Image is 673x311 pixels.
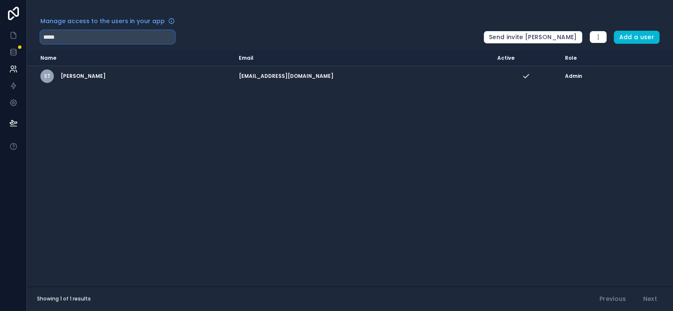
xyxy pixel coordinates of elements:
span: Manage access to the users in your app [40,17,165,25]
td: [EMAIL_ADDRESS][DOMAIN_NAME] [234,66,492,87]
th: Email [234,51,492,66]
button: Send invite [PERSON_NAME] [483,31,583,44]
span: Showing 1 of 1 results [37,295,91,302]
span: ST [44,73,50,80]
span: Admin [565,73,582,80]
th: Active [492,51,560,66]
div: scrollable content [27,51,673,287]
a: Manage access to the users in your app [40,17,175,25]
span: [PERSON_NAME] [61,73,106,80]
th: Name [27,51,234,66]
th: Role [560,51,628,66]
button: Add a user [614,31,660,44]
